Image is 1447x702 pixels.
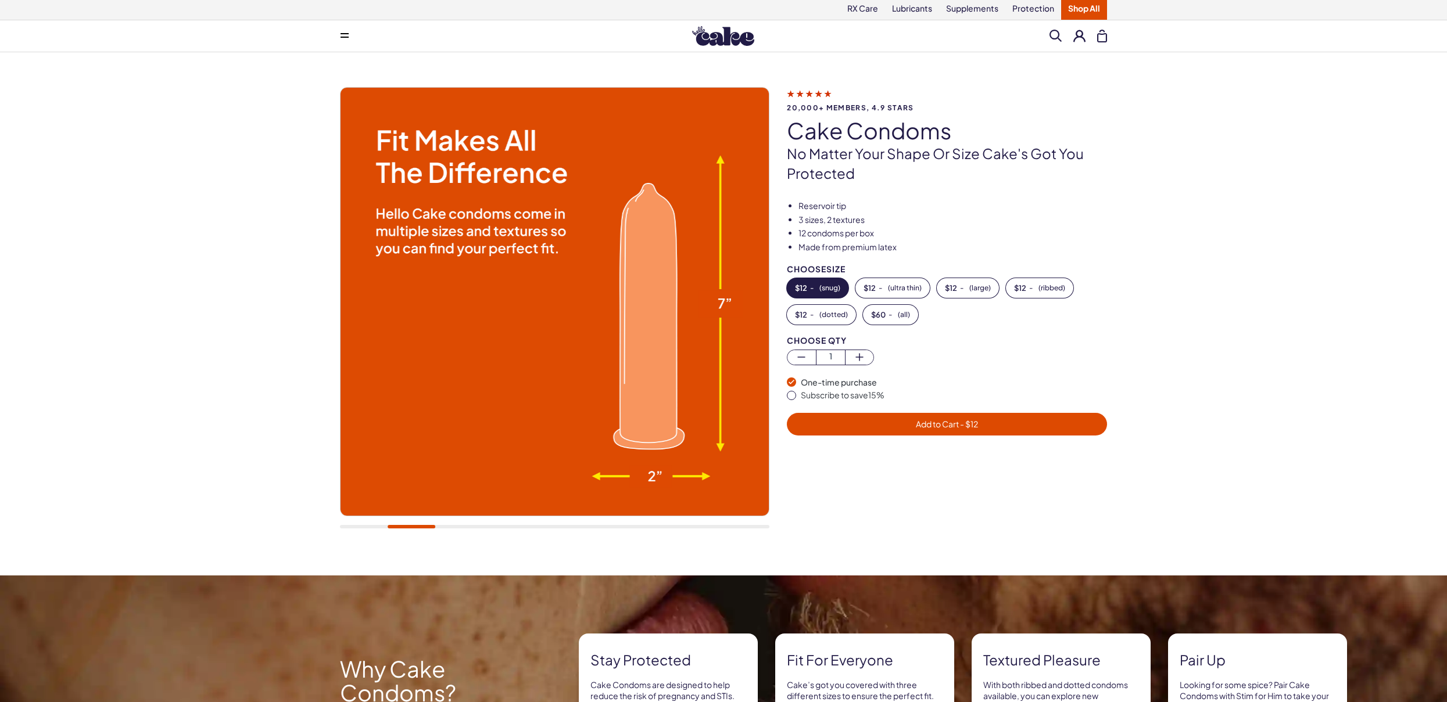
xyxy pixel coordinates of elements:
[916,419,978,429] span: Add to Cart
[819,284,840,292] span: ( snug )
[898,311,910,319] span: ( all )
[787,305,856,325] button: -
[590,650,746,670] strong: Stay protected
[787,413,1107,435] button: Add to Cart - $12
[590,679,746,702] p: Cake Condoms are designed to help reduce the risk of pregnancy and STIs.
[787,679,943,702] p: Cake’s got you covered with three different sizes to ensure the perfect fit.
[863,305,918,325] button: -
[819,311,848,319] span: ( dotted )
[969,284,991,292] span: ( large )
[871,311,886,319] span: $ 60
[798,200,1107,212] li: Reservoir tip
[801,390,1107,401] div: Subscribe to save 15 %
[787,144,1107,183] p: No matter your shape or size Cake's got you protected
[341,88,769,516] img: Cake Condoms
[888,284,922,292] span: ( ultra thin )
[1014,284,1026,292] span: $ 12
[787,650,943,670] strong: Fit for everyone
[1180,650,1335,670] strong: Pair up
[769,88,1197,516] img: Cake Condoms
[945,284,957,292] span: $ 12
[795,284,807,292] span: $ 12
[798,228,1107,239] li: 12 condoms per box
[798,242,1107,253] li: Made from premium latex
[801,377,1107,388] div: One-time purchase
[795,311,807,319] span: $ 12
[787,336,1107,345] div: Choose Qty
[787,118,1107,143] h1: Cake Condoms
[1038,284,1065,292] span: ( ribbed )
[864,284,876,292] span: $ 12
[937,278,999,298] button: -
[692,26,754,46] img: Hello Cake
[1006,278,1073,298] button: -
[983,650,1139,670] strong: Textured pleasure
[798,214,1107,226] li: 3 sizes, 2 textures
[787,104,1107,111] span: 20,000+ members, 4.9 stars
[787,278,848,298] button: -
[787,265,1107,273] div: Choose Size
[816,350,845,363] span: 1
[855,278,930,298] button: -
[787,88,1107,111] a: 20,000+ members, 4.9 stars
[959,419,978,429] span: - $ 12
